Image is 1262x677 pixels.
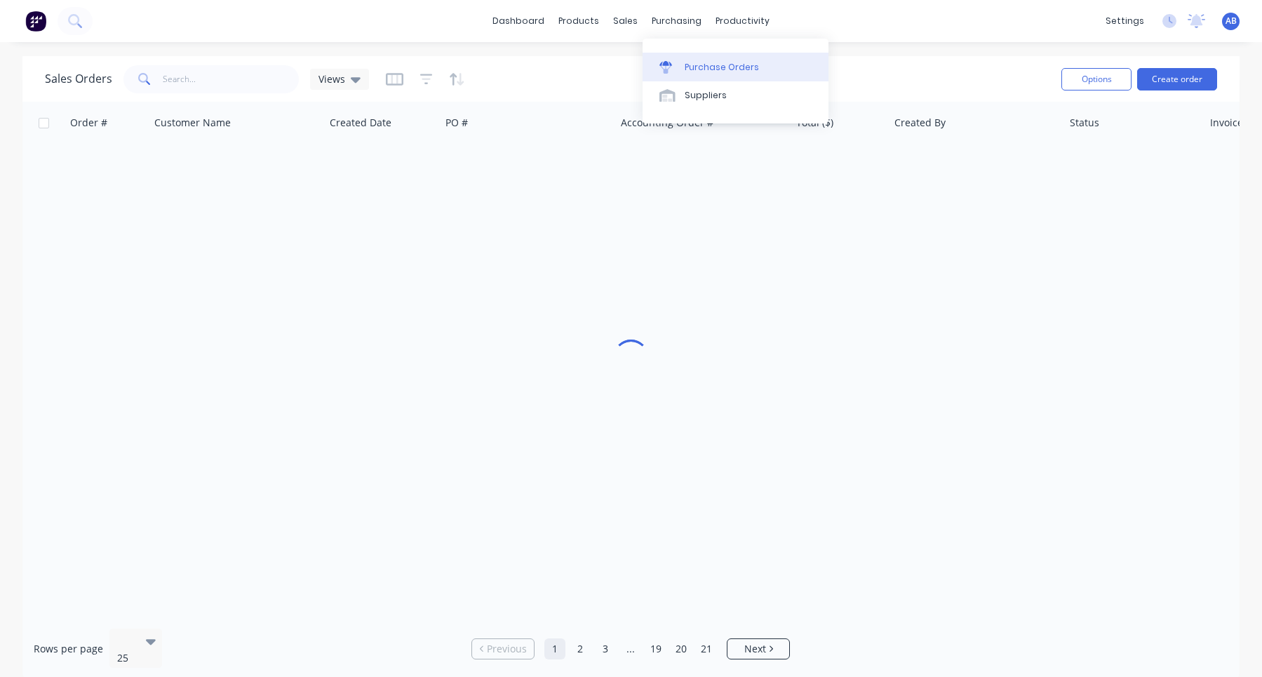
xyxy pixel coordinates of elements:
span: AB [1226,15,1237,27]
div: purchasing [645,11,709,32]
input: Search... [163,65,300,93]
img: Factory [25,11,46,32]
h1: Sales Orders [45,72,112,86]
span: Rows per page [34,642,103,656]
div: Created Date [330,116,391,130]
a: Page 1 is your current page [544,638,565,659]
div: Purchase Orders [685,61,759,74]
ul: Pagination [466,638,796,659]
button: Create order [1137,68,1217,91]
div: sales [606,11,645,32]
a: Jump forward [620,638,641,659]
a: Page 19 [645,638,666,659]
a: Next page [727,642,789,656]
span: Next [744,642,766,656]
a: Suppliers [643,81,828,109]
span: Previous [487,642,527,656]
a: Page 3 [595,638,616,659]
div: settings [1099,11,1151,32]
div: productivity [709,11,777,32]
div: products [551,11,606,32]
a: Page 2 [570,638,591,659]
div: Accounting Order # [621,116,713,130]
div: Customer Name [154,116,231,130]
a: Page 20 [671,638,692,659]
a: Purchase Orders [643,53,828,81]
div: Suppliers [685,89,727,102]
button: Options [1061,68,1132,91]
div: PO # [445,116,468,130]
span: Views [318,72,345,86]
a: Page 21 [696,638,717,659]
div: 25 [117,651,134,665]
a: dashboard [485,11,551,32]
div: Status [1070,116,1099,130]
div: Order # [70,116,107,130]
div: Created By [894,116,946,130]
a: Previous page [472,642,534,656]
